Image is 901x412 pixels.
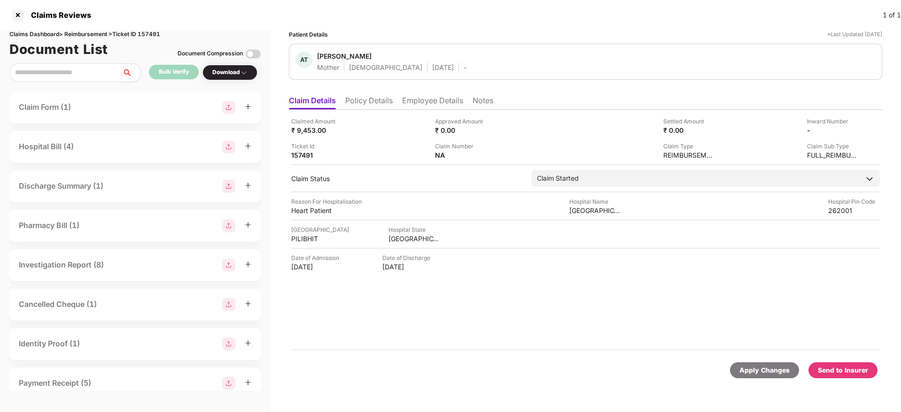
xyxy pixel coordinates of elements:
div: ₹ 9,453.00 [291,126,343,135]
span: plus [245,300,251,307]
li: Policy Details [345,96,393,109]
div: Mother [317,63,339,72]
img: svg+xml;base64,PHN2ZyBpZD0iR3JvdXBfMjg4MTMiIGRhdGEtbmFtZT0iR3JvdXAgMjg4MTMiIHhtbG5zPSJodHRwOi8vd3... [222,337,235,351]
span: plus [245,261,251,267]
img: svg+xml;base64,PHN2ZyBpZD0iVG9nZ2xlLTMyeDMyIiB4bWxucz0iaHR0cDovL3d3dy53My5vcmcvMjAwMC9zdmciIHdpZH... [246,46,261,61]
div: [PERSON_NAME] [317,52,372,61]
h1: Document List [9,39,108,60]
div: Date of Admission [291,253,343,262]
li: Claim Details [289,96,336,109]
button: search [122,63,141,82]
div: Hospital Pin Code [828,197,880,206]
img: svg+xml;base64,PHN2ZyBpZD0iR3JvdXBfMjg4MTMiIGRhdGEtbmFtZT0iR3JvdXAgMjg4MTMiIHhtbG5zPSJodHRwOi8vd3... [222,219,235,232]
div: Patient Details [289,30,328,39]
div: Reason For Hospitalisation [291,197,362,206]
img: svg+xml;base64,PHN2ZyBpZD0iRHJvcGRvd24tMzJ4MzIiIHhtbG5zPSJodHRwOi8vd3d3LnczLm9yZy8yMDAwL3N2ZyIgd2... [240,69,248,76]
div: Claim Number [435,142,487,151]
div: Discharge Summary (1) [19,180,103,192]
div: Identity Proof (1) [19,338,80,350]
img: svg+xml;base64,PHN2ZyBpZD0iR3JvdXBfMjg4MTMiIGRhdGEtbmFtZT0iR3JvdXAgMjg4MTMiIHhtbG5zPSJodHRwOi8vd3... [222,140,235,153]
div: - [807,126,859,135]
div: [DEMOGRAPHIC_DATA] [349,63,422,72]
div: [DATE] [291,262,343,271]
div: Approved Amount [435,117,487,126]
div: Ticket Id [291,142,343,151]
span: plus [245,103,251,110]
div: Payment Receipt (5) [19,377,91,389]
div: - [464,63,466,72]
div: Hospital State [388,225,440,234]
div: Apply Changes [739,365,790,375]
div: Send to Insurer [818,365,868,375]
div: Claim Status [291,174,522,183]
img: svg+xml;base64,PHN2ZyBpZD0iR3JvdXBfMjg4MTMiIGRhdGEtbmFtZT0iR3JvdXAgMjg4MTMiIHhtbG5zPSJodHRwOi8vd3... [222,298,235,311]
span: plus [245,143,251,149]
div: Inward Number [807,117,859,126]
div: PILIBHIT [291,234,343,243]
div: Claimed Amount [291,117,343,126]
span: search [122,69,141,76]
div: Cancelled Cheque (1) [19,298,97,310]
span: plus [245,221,251,228]
span: plus [245,182,251,189]
div: Claim Sub Type [807,142,859,151]
div: REIMBURSEMENT [663,151,715,160]
div: 157491 [291,151,343,160]
div: Bulk Verify [159,68,189,76]
div: [DATE] [432,63,454,72]
li: Employee Details [402,96,463,109]
span: plus [245,340,251,346]
div: Pharmacy Bill (1) [19,220,79,231]
div: 1 of 1 [883,10,901,20]
div: Claim Form (1) [19,101,71,113]
img: svg+xml;base64,PHN2ZyBpZD0iR3JvdXBfMjg4MTMiIGRhdGEtbmFtZT0iR3JvdXAgMjg4MTMiIHhtbG5zPSJodHRwOi8vd3... [222,377,235,390]
div: ₹ 0.00 [435,126,487,135]
div: *Last Updated [DATE] [827,30,882,39]
div: Investigation Report (8) [19,259,104,271]
div: Heart Patient [291,206,343,215]
div: 262001 [828,206,880,215]
div: Download [212,68,248,77]
div: Claims Reviews [25,10,91,20]
li: Notes [473,96,493,109]
div: Claims Dashboard > Reimbursement > Ticket ID 157491 [9,30,261,39]
div: [GEOGRAPHIC_DATA] [388,234,440,243]
div: [DATE] [382,262,434,271]
div: Settled Amount [663,117,715,126]
img: svg+xml;base64,PHN2ZyBpZD0iR3JvdXBfMjg4MTMiIGRhdGEtbmFtZT0iR3JvdXAgMjg4MTMiIHhtbG5zPSJodHRwOi8vd3... [222,101,235,114]
div: Claim Started [537,173,579,183]
div: FULL_REIMBURSEMENT [807,151,859,160]
div: Document Compression [178,49,243,58]
img: downArrowIcon [865,174,874,183]
div: Hospital Name [569,197,621,206]
div: [GEOGRAPHIC_DATA] [569,206,621,215]
div: Date of Discharge [382,253,434,262]
img: svg+xml;base64,PHN2ZyBpZD0iR3JvdXBfMjg4MTMiIGRhdGEtbmFtZT0iR3JvdXAgMjg4MTMiIHhtbG5zPSJodHRwOi8vd3... [222,180,235,193]
div: NA [435,151,487,160]
div: Hospital Bill (4) [19,141,74,153]
span: plus [245,379,251,386]
div: ₹ 0.00 [663,126,715,135]
div: [GEOGRAPHIC_DATA] [291,225,349,234]
div: AT [296,52,312,68]
div: Claim Type [663,142,715,151]
img: svg+xml;base64,PHN2ZyBpZD0iR3JvdXBfMjg4MTMiIGRhdGEtbmFtZT0iR3JvdXAgMjg4MTMiIHhtbG5zPSJodHRwOi8vd3... [222,259,235,272]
